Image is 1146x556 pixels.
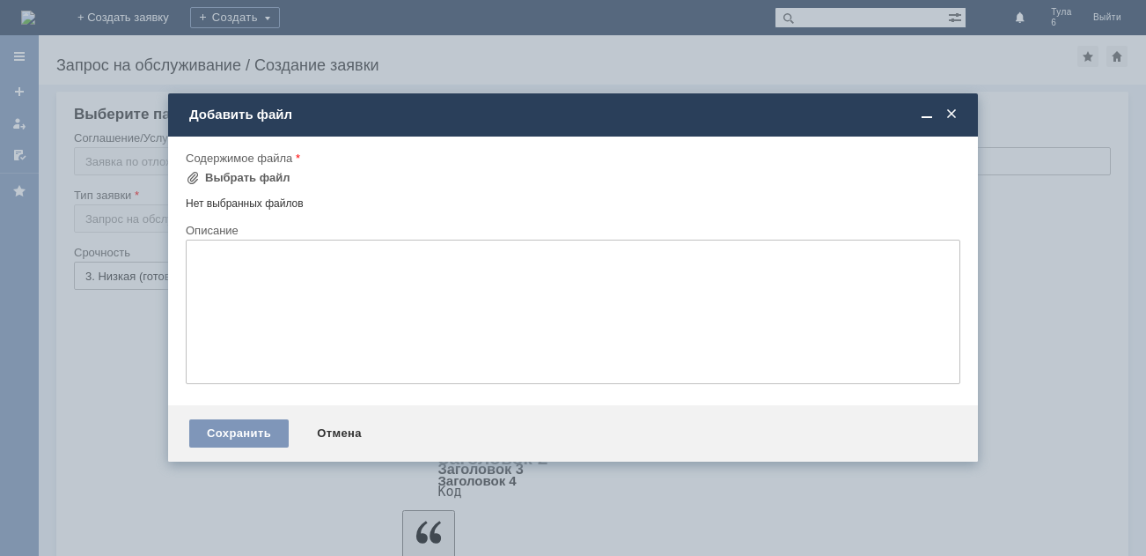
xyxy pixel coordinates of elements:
[189,107,960,122] div: Добавить файл
[186,152,957,164] div: Содержимое файла
[205,171,290,185] div: Выбрать файл
[186,225,957,236] div: Описание
[186,190,960,211] div: Нет выбранных файлов
[7,7,257,35] div: добрый день просьба удалить отл чек от [DATE]
[943,107,960,122] span: Закрыть
[918,107,936,122] span: Свернуть (Ctrl + M)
